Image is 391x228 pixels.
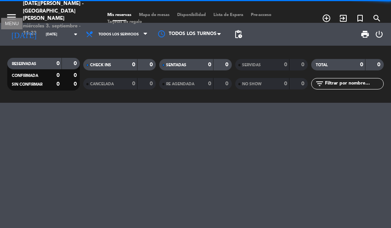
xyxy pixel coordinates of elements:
span: Mis reservas [103,13,135,17]
strong: 0 [57,61,60,66]
span: RESERVADAS [12,62,36,66]
button: menu [6,11,17,26]
strong: 0 [225,81,230,86]
i: add_circle_outline [322,14,331,23]
strong: 0 [284,62,287,67]
i: search [372,14,381,23]
span: Disponibilidad [173,13,210,17]
strong: 0 [150,62,154,67]
span: RE AGENDADA [166,82,194,86]
span: SIN CONFIRMAR [12,83,42,86]
span: CANCELADA [90,82,114,86]
i: arrow_drop_down [71,30,80,39]
div: MENU [1,20,23,27]
span: Tarjetas de regalo [103,20,146,24]
strong: 0 [150,81,154,86]
strong: 0 [208,81,211,86]
span: pending_actions [234,30,243,39]
span: SENTADAS [166,63,186,67]
span: NO SHOW [242,82,262,86]
strong: 0 [57,73,60,78]
strong: 0 [74,73,78,78]
span: TOTAL [316,63,328,67]
strong: 0 [284,81,287,86]
i: power_settings_new [375,30,384,39]
span: Pre-acceso [247,13,275,17]
strong: 0 [360,62,363,67]
span: Todos los servicios [99,32,139,37]
span: CHECK INS [90,63,111,67]
i: exit_to_app [339,14,348,23]
strong: 0 [208,62,211,67]
div: miércoles 3. septiembre - 11:23 [23,22,92,37]
strong: 0 [132,81,135,86]
span: Lista de Espera [210,13,247,17]
span: CONFIRMADA [12,74,38,78]
span: Mapa de mesas [135,13,173,17]
strong: 0 [74,61,78,66]
span: SERVIDAS [242,63,261,67]
span: print [360,30,370,39]
i: [DATE] [6,27,42,42]
strong: 0 [301,62,306,67]
strong: 0 [74,81,78,87]
i: filter_list [315,79,324,88]
strong: 0 [57,81,60,87]
strong: 0 [377,62,382,67]
input: Filtrar por nombre... [324,80,383,88]
strong: 0 [132,62,135,67]
i: turned_in_not [355,14,365,23]
i: menu [6,11,17,23]
div: LOG OUT [373,23,385,46]
strong: 0 [225,62,230,67]
strong: 0 [301,81,306,86]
